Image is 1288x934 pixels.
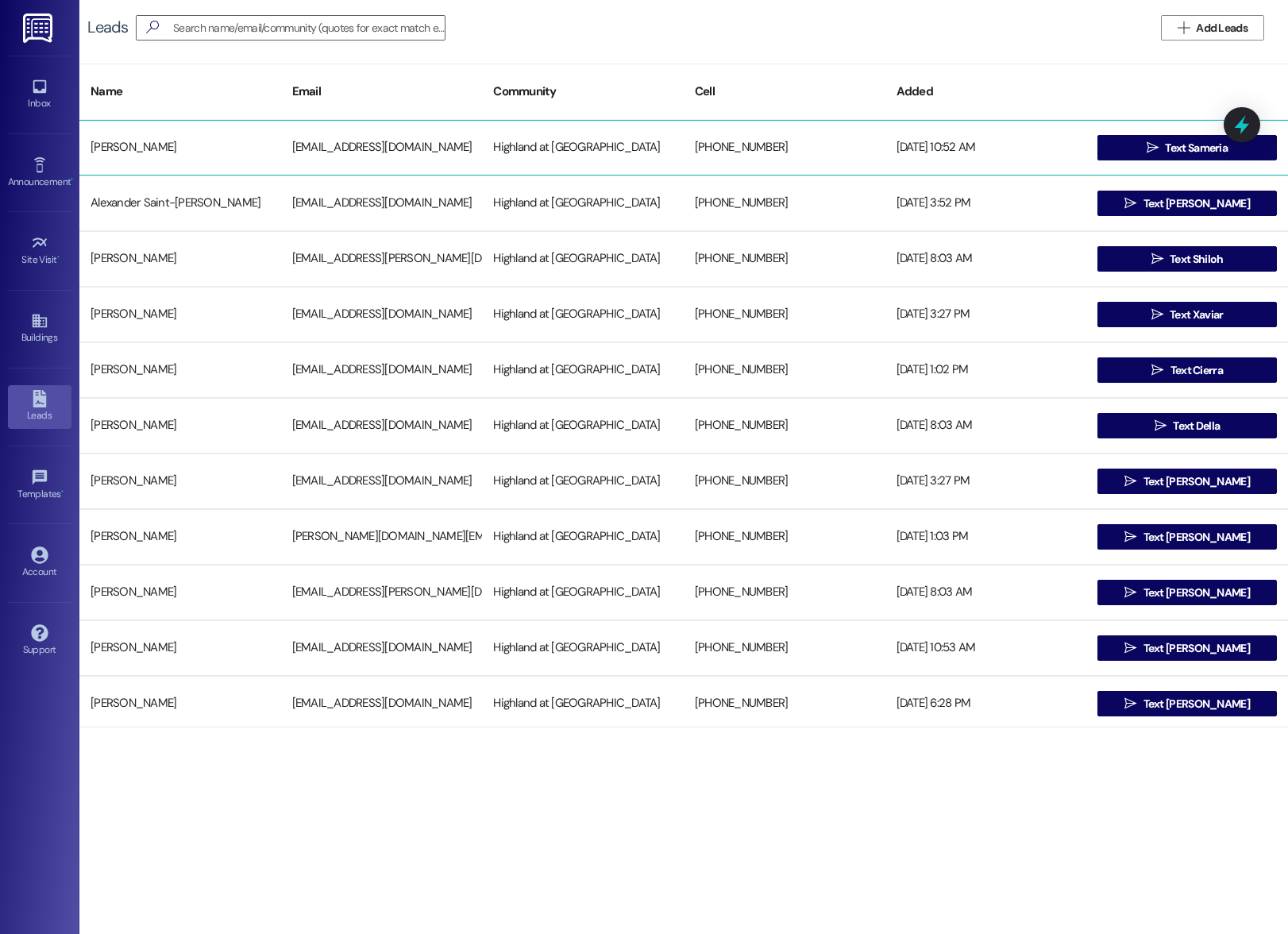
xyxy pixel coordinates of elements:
[79,521,281,553] div: [PERSON_NAME]
[684,299,885,330] div: [PHONE_NUMBER]
[684,132,885,164] div: [PHONE_NUMBER]
[79,299,281,330] div: [PERSON_NAME]
[482,72,684,111] div: Community
[79,632,281,664] div: [PERSON_NAME]
[1155,419,1167,432] i: 
[8,385,71,428] a: Leads
[281,354,483,386] div: [EMAIL_ADDRESS][DOMAIN_NAME]
[885,187,1087,219] div: [DATE] 3:52 PM
[1151,308,1163,321] i: 
[281,132,483,164] div: [EMAIL_ADDRESS][DOMAIN_NAME]
[1165,140,1228,156] span: Text Sameria
[885,688,1087,720] div: [DATE] 6:28 PM
[281,521,483,553] div: [PERSON_NAME][DOMAIN_NAME][EMAIL_ADDRESS][PERSON_NAME][DOMAIN_NAME]
[885,243,1087,275] div: [DATE] 8:03 AM
[885,132,1087,164] div: [DATE] 10:52 AM
[684,187,885,219] div: [PHONE_NUMBER]
[173,17,445,39] input: Search name/email/community (quotes for exact match e.g. "John Smith")
[482,410,684,442] div: Highland at [GEOGRAPHIC_DATA]
[23,14,56,43] img: ResiDesk Logo
[482,521,684,553] div: Highland at [GEOGRAPHIC_DATA]
[79,410,281,442] div: [PERSON_NAME]
[885,632,1087,664] div: [DATE] 10:53 AM
[1097,635,1277,661] button: Text [PERSON_NAME]
[1143,473,1250,490] span: Text [PERSON_NAME]
[684,632,885,664] div: [PHONE_NUMBER]
[684,354,885,386] div: [PHONE_NUMBER]
[281,299,483,330] div: [EMAIL_ADDRESS][DOMAIN_NAME]
[1124,197,1136,210] i: 
[1124,642,1136,654] i: 
[1170,362,1223,379] span: Text Cierra
[1097,469,1277,494] button: Text [PERSON_NAME]
[482,354,684,386] div: Highland at [GEOGRAPHIC_DATA]
[684,465,885,497] div: [PHONE_NUMBER]
[1196,20,1248,37] span: Add Leads
[79,688,281,720] div: [PERSON_NAME]
[1143,640,1250,657] span: Text [PERSON_NAME]
[1151,253,1163,265] i: 
[281,410,483,442] div: [EMAIL_ADDRESS][DOMAIN_NAME]
[71,174,73,185] span: •
[79,577,281,608] div: [PERSON_NAME]
[684,410,885,442] div: [PHONE_NUMBER]
[1097,413,1277,438] button: Text Della
[1124,586,1136,599] i: 
[1097,135,1277,160] button: Text Sameria
[684,243,885,275] div: [PHONE_NUMBER]
[482,187,684,219] div: Highland at [GEOGRAPHIC_DATA]
[684,521,885,553] div: [PHONE_NUMBER]
[482,132,684,164] div: Highland at [GEOGRAPHIC_DATA]
[885,354,1087,386] div: [DATE] 1:02 PM
[1147,141,1159,154] i: 
[8,464,71,507] a: Templates •
[281,72,483,111] div: Email
[281,243,483,275] div: [EMAIL_ADDRESS][PERSON_NAME][DOMAIN_NAME]
[79,243,281,275] div: [PERSON_NAME]
[8,619,71,662] a: Support
[79,465,281,497] div: [PERSON_NAME]
[1151,364,1163,376] i: 
[482,243,684,275] div: Highland at [GEOGRAPHIC_DATA]
[1143,585,1250,601] span: Text [PERSON_NAME]
[885,299,1087,330] div: [DATE] 3:27 PM
[1097,302,1277,327] button: Text Xaviar
[140,19,165,36] i: 
[79,354,281,386] div: [PERSON_NAME]
[57,252,60,263] span: •
[684,577,885,608] div: [PHONE_NUMBER]
[79,72,281,111] div: Name
[281,465,483,497] div: [EMAIL_ADDRESS][DOMAIN_NAME]
[79,132,281,164] div: [PERSON_NAME]
[482,577,684,608] div: Highland at [GEOGRAPHIC_DATA]
[8,307,71,350] a: Buildings
[1161,15,1264,41] button: Add Leads
[885,521,1087,553] div: [DATE] 1:03 PM
[482,688,684,720] div: Highland at [GEOGRAPHIC_DATA]
[1124,697,1136,710] i: 
[684,688,885,720] div: [PHONE_NUMBER]
[1097,524,1277,550] button: Text [PERSON_NAME]
[61,486,64,497] span: •
[482,632,684,664] div: Highland at [GEOGRAPHIC_DATA]
[885,577,1087,608] div: [DATE] 8:03 AM
[1143,696,1250,712] span: Text [PERSON_NAME]
[281,688,483,720] div: [EMAIL_ADDRESS][DOMAIN_NAME]
[1178,21,1190,34] i: 
[281,187,483,219] div: [EMAIL_ADDRESS][DOMAIN_NAME]
[1124,531,1136,543] i: 
[482,465,684,497] div: Highland at [GEOGRAPHIC_DATA]
[79,187,281,219] div: Alexander Saint-[PERSON_NAME]
[8,73,71,116] a: Inbox
[885,465,1087,497] div: [DATE] 3:27 PM
[1097,191,1277,216] button: Text [PERSON_NAME]
[1170,251,1223,268] span: Text Shiloh
[281,632,483,664] div: [EMAIL_ADDRESS][DOMAIN_NAME]
[8,542,71,585] a: Account
[1097,691,1277,716] button: Text [PERSON_NAME]
[1143,529,1250,546] span: Text [PERSON_NAME]
[684,72,885,111] div: Cell
[1143,195,1250,212] span: Text [PERSON_NAME]
[87,19,128,36] div: Leads
[8,230,71,272] a: Site Visit •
